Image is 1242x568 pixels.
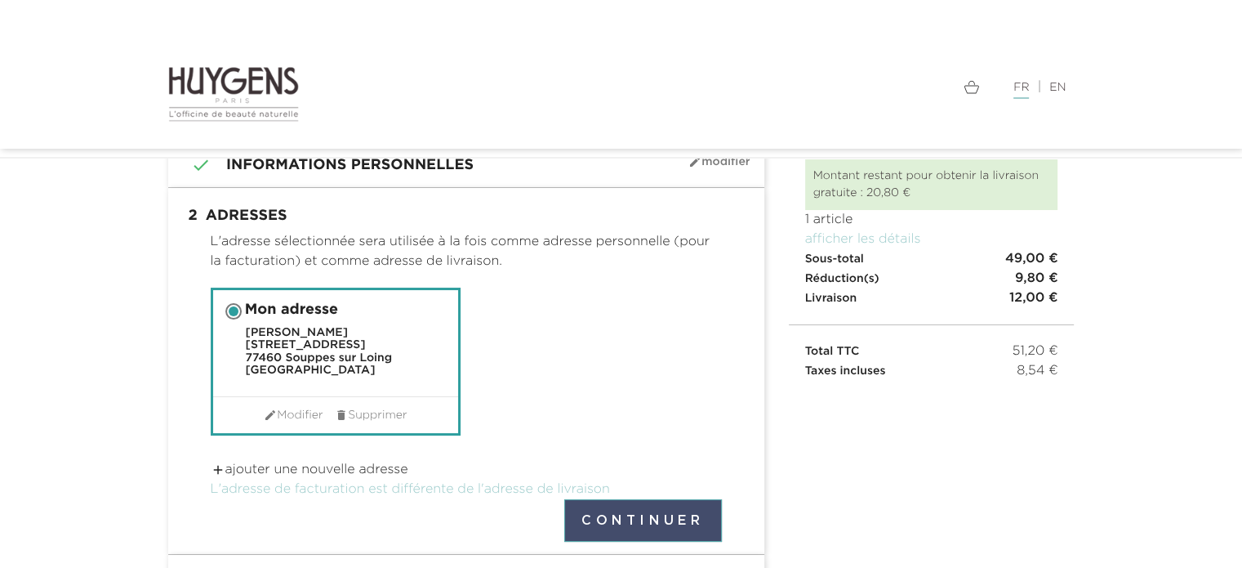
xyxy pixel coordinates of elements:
[1013,342,1058,361] span: 51,20 €
[634,78,1075,97] div: |
[805,293,857,304] span: Livraison
[1015,269,1058,288] span: 9,80 €
[805,233,921,246] a: afficher les détails
[688,155,701,168] i: mode_edit
[335,409,348,422] i: 
[168,65,300,123] img: Huygens logo
[1009,288,1058,308] span: 12,00 €
[246,327,393,378] div: [PERSON_NAME] [STREET_ADDRESS] 77460 Souppes sur Loing [GEOGRAPHIC_DATA]
[1017,361,1057,381] span: 8,54 €
[264,407,323,424] a: Modifier
[688,155,750,168] span: Modifier
[805,273,879,284] span: Réduction(s)
[1005,249,1058,269] span: 49,00 €
[805,346,860,357] span: Total TTC
[211,463,225,477] i: 
[211,483,610,496] a: L'adresse de facturation est différente de l'adresse de livraison
[245,302,338,319] span: Mon adresse
[180,155,752,175] h1: Informations personnelles
[211,232,722,271] p: L'adresse sélectionnée sera utilisée à la fois comme adresse personnelle (pour la facturation) et...
[805,381,1058,407] iframe: PayPal Message 1
[805,253,864,265] span: Sous-total
[180,155,202,175] i: 
[211,463,408,476] a: ajouter une nouvelle adresse
[180,200,752,233] h1: Adresses
[564,499,722,542] button: Continuer
[813,170,1039,199] span: Montant restant pour obtenir la livraison gratuite : 20,80 €
[180,200,206,233] span: 2
[805,365,886,377] span: Taxes incluses
[335,407,407,424] a: Supprimer
[264,409,277,422] i: 
[805,210,1058,230] p: 1 article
